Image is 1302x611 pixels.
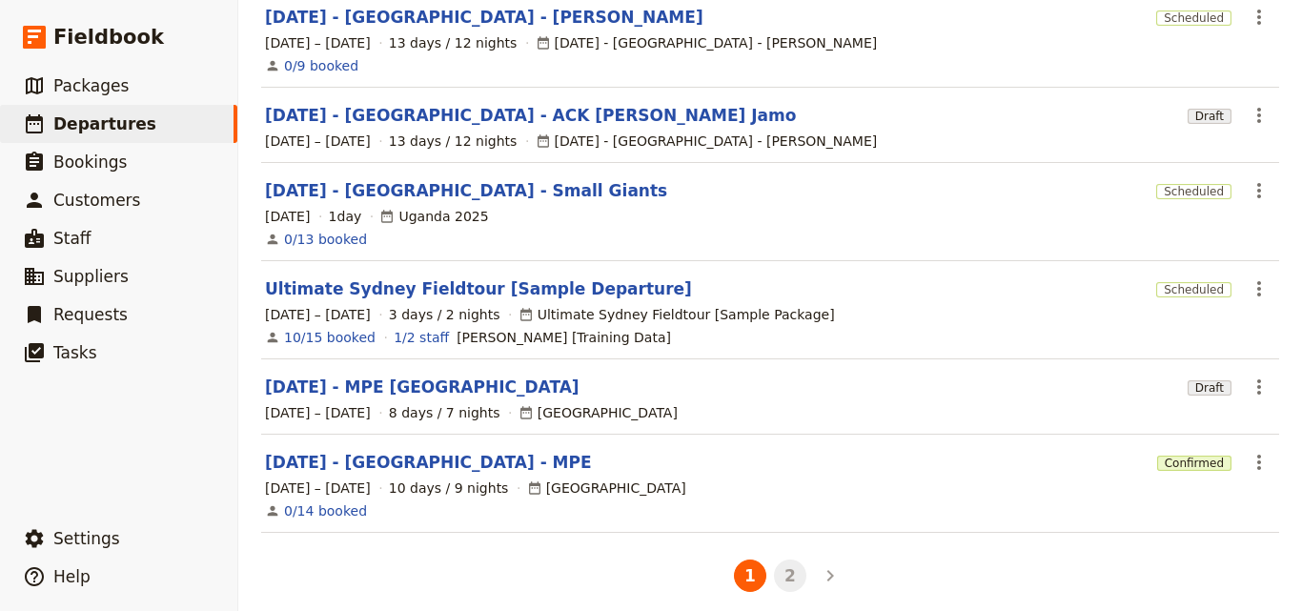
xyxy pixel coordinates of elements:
span: [DATE] – [DATE] [265,403,371,422]
span: Scheduled [1156,184,1231,199]
button: Actions [1243,174,1275,207]
div: [GEOGRAPHIC_DATA] [519,403,678,422]
button: Next [814,560,846,592]
span: 13 days / 12 nights [389,33,518,52]
span: Draft [1188,380,1231,396]
span: Help [53,567,91,586]
button: Actions [1243,1,1275,33]
span: Fieldbook [53,23,164,51]
div: [DATE] - [GEOGRAPHIC_DATA] - [PERSON_NAME] [536,33,878,52]
span: Draft [1188,109,1231,124]
div: [DATE] - [GEOGRAPHIC_DATA] - [PERSON_NAME] [536,132,878,151]
a: [DATE] - [GEOGRAPHIC_DATA] - Small Giants [265,179,667,202]
span: Requests [53,305,128,324]
a: [DATE] - [GEOGRAPHIC_DATA] - MPE [265,451,592,474]
a: 1/2 staff [394,328,449,347]
span: Scheduled [1156,282,1231,297]
a: View the bookings for this departure [284,328,376,347]
span: [DATE] – [DATE] [265,479,371,498]
span: Departures [53,114,156,133]
span: Customers [53,191,140,210]
span: 3 days / 2 nights [389,305,500,324]
span: Settings [53,529,120,548]
div: Uganda 2025 [379,207,488,226]
a: Ultimate Sydney Fieldtour [Sample Departure] [265,277,692,300]
button: Actions [1243,371,1275,403]
span: [DATE] – [DATE] [265,33,371,52]
a: [DATE] - [GEOGRAPHIC_DATA] - ACK [PERSON_NAME] Jamo [265,104,796,127]
span: Packages [53,76,129,95]
span: [DATE] [265,207,310,226]
span: 13 days / 12 nights [389,132,518,151]
div: Ultimate Sydney Fieldtour [Sample Package] [519,305,835,324]
button: 1 [734,560,766,592]
div: [GEOGRAPHIC_DATA] [527,479,686,498]
span: 10 days / 9 nights [389,479,509,498]
button: Actions [1243,273,1275,305]
span: Staff [53,229,92,248]
a: View the bookings for this departure [284,56,358,75]
a: [DATE] - MPE [GEOGRAPHIC_DATA] [265,376,580,398]
span: Bookings [53,153,127,172]
span: 8 days / 7 nights [389,403,500,422]
button: Actions [1243,446,1275,479]
span: Confirmed [1157,456,1231,471]
span: Tasks [53,343,97,362]
a: View the bookings for this departure [284,501,367,520]
span: [DATE] – [DATE] [265,305,371,324]
ul: Pagination [690,556,850,596]
button: 2 [774,560,806,592]
button: Actions [1243,99,1275,132]
a: [DATE] - [GEOGRAPHIC_DATA] - [PERSON_NAME] [265,6,703,29]
span: 1 day [329,207,362,226]
span: Michael Scott [Training Data] [457,328,671,347]
span: Suppliers [53,267,129,286]
span: Scheduled [1156,10,1231,26]
a: View the bookings for this departure [284,230,367,249]
span: [DATE] – [DATE] [265,132,371,151]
